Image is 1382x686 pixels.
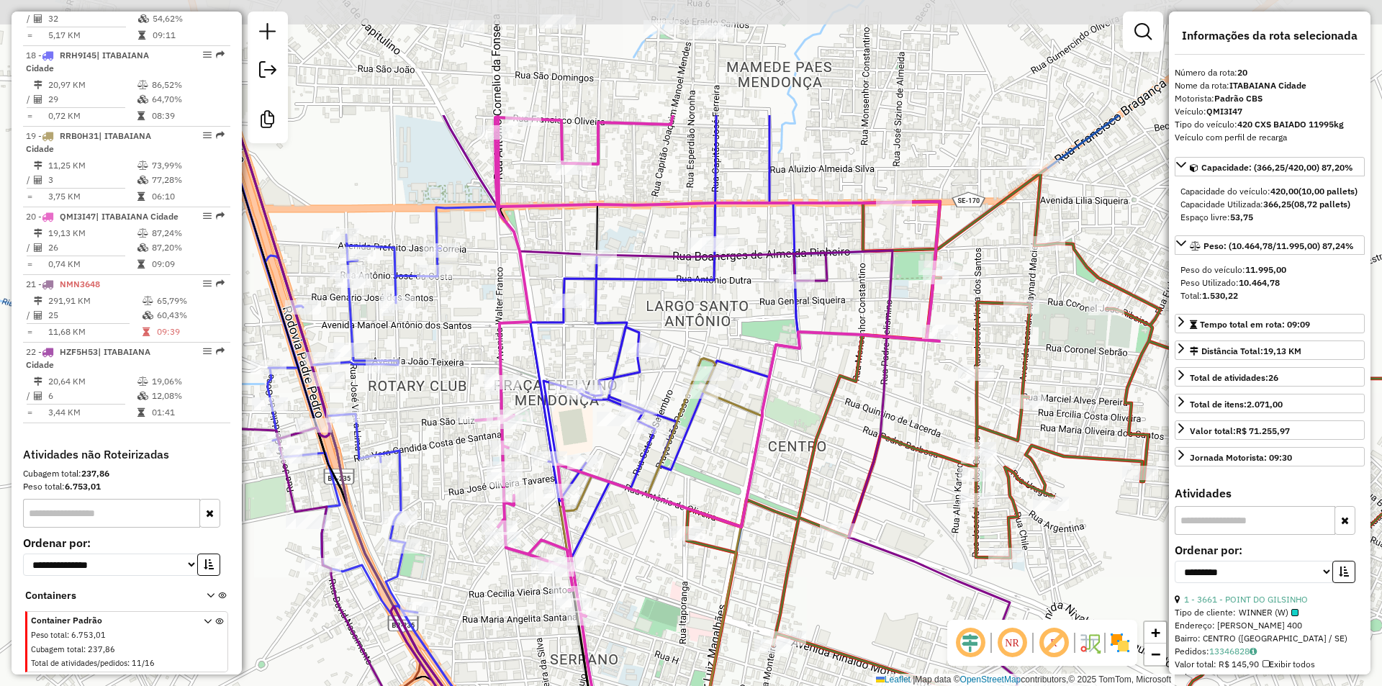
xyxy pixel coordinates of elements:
[26,28,33,42] td: =
[156,325,225,339] td: 09:39
[1175,619,1365,632] div: Endereço: [PERSON_NAME] 400
[48,158,137,173] td: 11,25 KM
[1036,626,1071,660] span: Exibir rótulo
[151,109,224,123] td: 08:39
[132,658,155,668] span: 11/16
[1175,541,1365,559] label: Ordenar por:
[34,297,42,305] i: Distância Total
[1175,632,1365,645] div: Bairro: CENTRO ([GEOGRAPHIC_DATA] / SE)
[872,674,1175,686] div: Map data © contributors,© 2025 TomTom, Microsoft
[137,161,148,170] i: % de utilização do peso
[1151,623,1160,641] span: +
[34,243,42,252] i: Total de Atividades
[34,176,42,184] i: Total de Atividades
[151,92,224,107] td: 64,70%
[1175,314,1365,333] a: Tempo total em rota: 09:09
[253,17,282,50] a: Nova sessão e pesquisa
[203,279,212,288] em: Opções
[34,311,42,320] i: Total de Atividades
[137,176,148,184] i: % de utilização da cubagem
[31,644,83,654] span: Cubagem total
[1206,106,1242,117] strong: QMI3I47
[26,389,33,403] td: /
[23,480,230,493] div: Peso total:
[1184,594,1308,605] a: 1 - 3661 - POINT DO GILSINHO
[71,630,106,640] span: 6.753,01
[26,92,33,107] td: /
[151,158,224,173] td: 73,99%
[137,192,145,201] i: Tempo total em rota
[34,95,42,104] i: Total de Atividades
[1230,212,1253,222] strong: 53,75
[138,31,145,40] i: Tempo total em rota
[253,55,282,88] a: Exportar sessão
[48,12,137,26] td: 32
[67,630,69,640] span: :
[1180,289,1359,302] div: Total:
[1180,211,1359,224] div: Espaço livre:
[65,481,101,492] strong: 6.753,01
[1239,277,1280,288] strong: 10.464,78
[953,626,988,660] span: Ocultar deslocamento
[1180,264,1286,275] span: Peso do veículo:
[137,81,148,89] i: % de utilização do peso
[1263,346,1301,356] span: 19,13 KM
[1108,631,1132,654] img: Exibir/Ocultar setores
[216,279,225,288] em: Rota exportada
[127,658,130,668] span: :
[1175,92,1365,105] div: Motorista:
[81,468,109,479] strong: 237,86
[25,588,188,603] span: Containers
[48,78,137,92] td: 20,97 KM
[143,297,153,305] i: % de utilização do peso
[48,92,137,107] td: 29
[48,226,137,240] td: 19,13 KM
[31,630,67,640] span: Peso total
[26,346,150,370] span: 22 -
[60,279,100,289] span: NMN3648
[152,28,217,42] td: 09:11
[60,130,99,141] span: RRB0H31
[26,308,33,322] td: /
[26,109,33,123] td: =
[1144,644,1166,665] a: Zoom out
[26,240,33,255] td: /
[1237,67,1247,78] strong: 20
[34,14,42,23] i: Total de Atividades
[26,189,33,204] td: =
[1175,179,1365,230] div: Capacidade: (366,25/420,00) 87,20%
[48,257,137,271] td: 0,74 KM
[1175,394,1365,413] a: Total de itens:2.071,00
[1263,199,1291,209] strong: 366,25
[1175,340,1365,360] a: Distância Total:19,13 KM
[1332,561,1355,583] button: Ordem crescente
[203,50,212,59] em: Opções
[48,294,142,308] td: 291,91 KM
[23,467,230,480] div: Cubagem total:
[1214,93,1263,104] strong: Padrão CBS
[960,674,1021,685] a: OpenStreetMap
[151,173,224,187] td: 77,28%
[1175,157,1365,176] a: Capacidade: (366,25/420,00) 87,20%
[26,211,179,222] span: 20 -
[60,50,96,60] span: RRH9I45
[151,78,224,92] td: 86,52%
[143,328,150,336] i: Tempo total em rota
[48,28,137,42] td: 5,17 KM
[137,260,145,268] i: Tempo total em rota
[253,105,282,137] a: Criar modelo
[48,240,137,255] td: 26
[26,279,100,289] span: 21 -
[1299,186,1358,197] strong: (10,00 pallets)
[156,294,225,308] td: 65,79%
[96,211,179,222] span: | ITABAIANA Cidade
[31,658,127,668] span: Total de atividades/pedidos
[151,405,224,420] td: 01:41
[34,81,42,89] i: Distância Total
[1200,319,1310,330] span: Tempo total em rota: 09:09
[138,14,149,23] i: % de utilização da cubagem
[1263,659,1315,669] span: Exibir todos
[1250,647,1257,656] i: Observações
[48,308,142,322] td: 25
[1190,451,1292,464] div: Jornada Motorista: 09:30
